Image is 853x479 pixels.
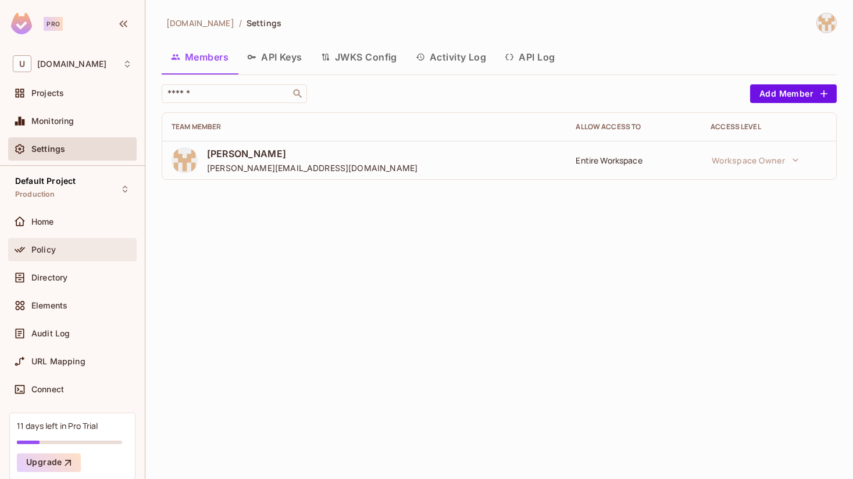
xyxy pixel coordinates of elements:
span: Home [31,217,54,226]
span: Audit Log [31,329,70,338]
li: / [239,17,242,29]
button: API Keys [238,42,312,72]
button: Add Member [750,84,837,103]
div: Entire Workspace [576,155,692,166]
div: 11 days left in Pro Trial [17,420,98,431]
span: URL Mapping [31,357,85,366]
button: Workspace Owner [706,148,805,172]
div: Pro [44,17,63,31]
span: Elements [31,301,67,310]
span: Settings [31,144,65,154]
span: U [13,55,31,72]
button: API Log [495,42,564,72]
span: Connect [31,385,64,394]
span: [PERSON_NAME] [207,147,417,160]
div: Team Member [172,122,557,132]
div: Access Level [711,122,827,132]
span: Projects [31,88,64,98]
span: Production [15,190,55,199]
div: Allow Access to [576,122,692,132]
span: Monitoring [31,116,74,126]
span: [DOMAIN_NAME] [166,17,234,29]
span: Default Project [15,176,76,186]
span: Workspace: uney.com [37,59,106,69]
span: Settings [247,17,281,29]
img: Phuc Ly [817,13,836,33]
span: Policy [31,245,56,254]
img: 211641906 [172,147,198,173]
span: [PERSON_NAME][EMAIL_ADDRESS][DOMAIN_NAME] [207,162,417,173]
button: Members [162,42,238,72]
button: JWKS Config [312,42,406,72]
span: Directory [31,273,67,282]
button: Activity Log [406,42,496,72]
button: Upgrade [17,453,81,472]
img: SReyMgAAAABJRU5ErkJggg== [11,13,32,34]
